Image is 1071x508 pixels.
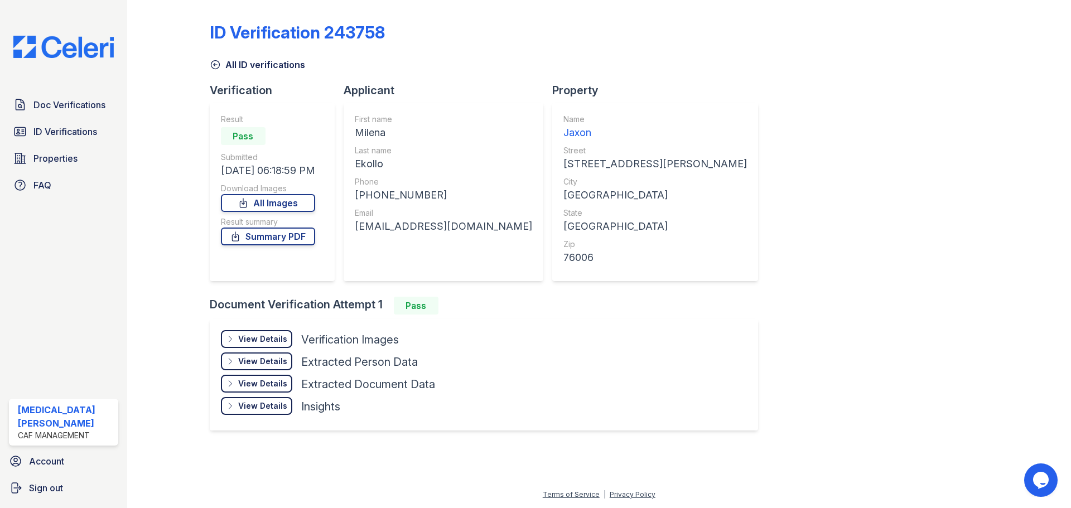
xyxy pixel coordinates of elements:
div: Submitted [221,152,315,163]
div: [PHONE_NUMBER] [355,187,532,203]
a: Summary PDF [221,228,315,245]
div: Street [563,145,747,156]
div: Email [355,207,532,219]
div: Result summary [221,216,315,228]
div: Name [563,114,747,125]
div: Verification [210,83,344,98]
a: Properties [9,147,118,170]
div: [EMAIL_ADDRESS][DOMAIN_NAME] [355,219,532,234]
div: [GEOGRAPHIC_DATA] [563,219,747,234]
div: [DATE] 06:18:59 PM [221,163,315,178]
a: Sign out [4,477,123,499]
div: Pass [221,127,266,145]
div: Verification Images [301,332,399,347]
div: City [563,176,747,187]
div: ID Verification 243758 [210,22,385,42]
iframe: chat widget [1024,463,1060,497]
div: Extracted Document Data [301,376,435,392]
div: Pass [394,297,438,315]
div: Document Verification Attempt 1 [210,297,767,315]
span: Properties [33,152,78,165]
div: Property [552,83,767,98]
div: State [563,207,747,219]
span: FAQ [33,178,51,192]
div: [STREET_ADDRESS][PERSON_NAME] [563,156,747,172]
div: | [604,490,606,499]
div: [GEOGRAPHIC_DATA] [563,187,747,203]
div: 76006 [563,250,747,265]
div: View Details [238,378,287,389]
span: Account [29,454,64,468]
a: ID Verifications [9,120,118,143]
div: View Details [238,333,287,345]
a: Terms of Service [543,490,600,499]
div: View Details [238,400,287,412]
div: Phone [355,176,532,187]
a: Account [4,450,123,472]
span: Doc Verifications [33,98,105,112]
span: ID Verifications [33,125,97,138]
a: Doc Verifications [9,94,118,116]
div: Result [221,114,315,125]
a: All ID verifications [210,58,305,71]
div: CAF Management [18,430,114,441]
div: Jaxon [563,125,747,141]
div: Applicant [344,83,552,98]
div: Last name [355,145,532,156]
a: FAQ [9,174,118,196]
div: Zip [563,239,747,250]
div: View Details [238,356,287,367]
div: Download Images [221,183,315,194]
div: Extracted Person Data [301,354,418,370]
div: Milena [355,125,532,141]
a: All Images [221,194,315,212]
div: [MEDICAL_DATA][PERSON_NAME] [18,403,114,430]
img: CE_Logo_Blue-a8612792a0a2168367f1c8372b55b34899dd931a85d93a1a3d3e32e68fde9ad4.png [4,36,123,58]
div: Insights [301,399,340,414]
a: Privacy Policy [610,490,655,499]
a: Name Jaxon [563,114,747,141]
span: Sign out [29,481,63,495]
div: Ekollo [355,156,532,172]
div: First name [355,114,532,125]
